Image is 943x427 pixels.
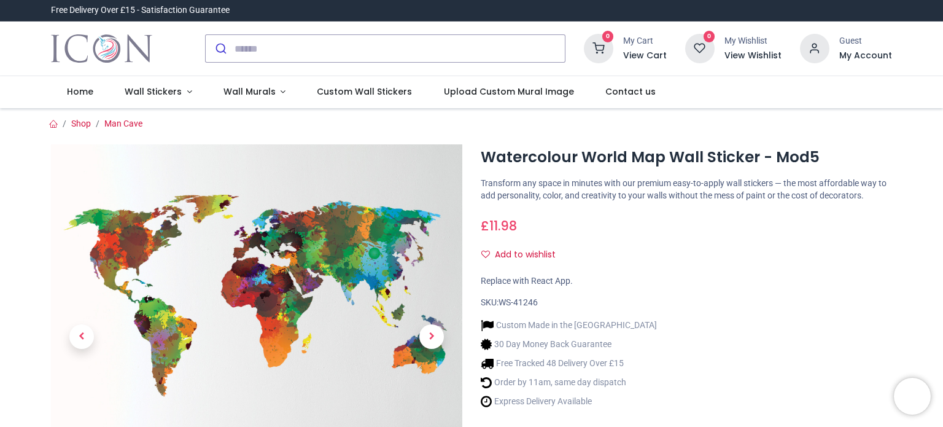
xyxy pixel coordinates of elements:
div: My Wishlist [724,35,782,47]
a: 0 [685,43,715,53]
a: Logo of Icon Wall Stickers [51,31,152,66]
a: Man Cave [104,119,142,128]
a: Wall Stickers [109,76,208,108]
li: Custom Made in the [GEOGRAPHIC_DATA] [481,319,657,332]
a: View Wishlist [724,50,782,62]
div: Free Delivery Over £15 - Satisfaction Guarantee [51,4,230,17]
span: 11.98 [489,217,517,235]
p: Transform any space in minutes with our premium easy-to-apply wall stickers — the most affordable... [481,178,892,202]
sup: 0 [704,31,715,42]
span: Upload Custom Mural Image [444,85,574,98]
span: Home [67,85,93,98]
li: 30 Day Money Back Guarantee [481,338,657,351]
a: My Account [839,50,892,62]
img: Icon Wall Stickers [51,31,152,66]
sup: 0 [602,31,614,42]
button: Add to wishlistAdd to wishlist [481,245,566,265]
span: Wall Stickers [125,85,182,98]
a: View Cart [623,50,667,62]
span: WS-41246 [499,297,538,307]
div: SKU: [481,297,892,309]
a: Wall Murals [208,76,301,108]
span: Custom Wall Stickers [317,85,412,98]
div: Replace with React App. [481,275,892,288]
button: Submit [206,35,235,62]
div: My Cart [623,35,667,47]
a: 0 [584,43,613,53]
span: £ [481,217,517,235]
li: Express Delivery Available [481,395,657,408]
li: Order by 11am, same day dispatch [481,376,657,389]
iframe: Customer reviews powered by Trustpilot [634,4,892,17]
span: Next [419,324,444,349]
li: Free Tracked 48 Delivery Over £15 [481,357,657,370]
h1: Watercolour World Map Wall Sticker - Mod5 [481,147,892,168]
span: Contact us [605,85,656,98]
iframe: Brevo live chat [894,378,931,415]
a: Shop [71,119,91,128]
span: Previous [69,324,94,349]
i: Add to wishlist [481,250,490,259]
span: Wall Murals [223,85,276,98]
div: Guest [839,35,892,47]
